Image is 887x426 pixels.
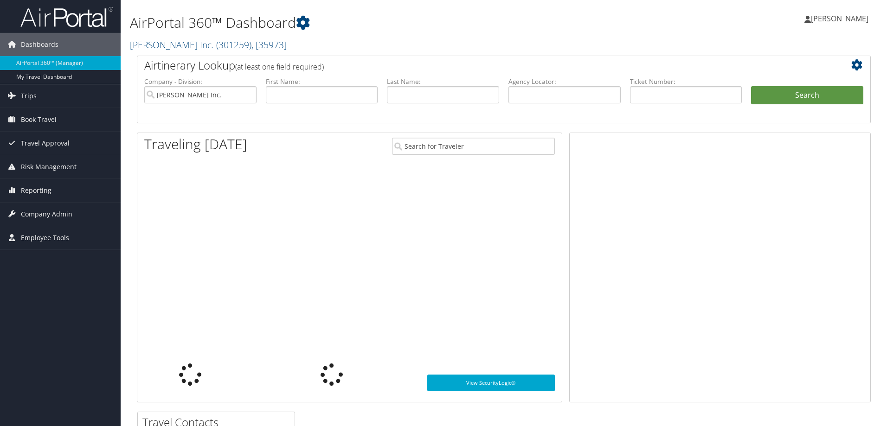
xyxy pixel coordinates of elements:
[811,13,868,24] span: [PERSON_NAME]
[392,138,555,155] input: Search for Traveler
[21,179,51,202] span: Reporting
[21,33,58,56] span: Dashboards
[21,132,70,155] span: Travel Approval
[144,77,257,86] label: Company - Division:
[251,38,287,51] span: , [ 35973 ]
[130,38,287,51] a: [PERSON_NAME] Inc.
[21,108,57,131] span: Book Travel
[130,13,629,32] h1: AirPortal 360™ Dashboard
[21,203,72,226] span: Company Admin
[144,134,247,154] h1: Traveling [DATE]
[144,57,802,73] h2: Airtinerary Lookup
[21,155,77,178] span: Risk Management
[266,77,378,86] label: First Name:
[235,62,324,72] span: (at least one field required)
[21,84,37,108] span: Trips
[21,226,69,249] span: Employee Tools
[751,86,863,105] button: Search
[216,38,251,51] span: ( 301259 )
[427,375,555,391] a: View SecurityLogic®
[630,77,742,86] label: Ticket Number:
[387,77,499,86] label: Last Name:
[804,5,878,32] a: [PERSON_NAME]
[508,77,621,86] label: Agency Locator:
[20,6,113,28] img: airportal-logo.png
